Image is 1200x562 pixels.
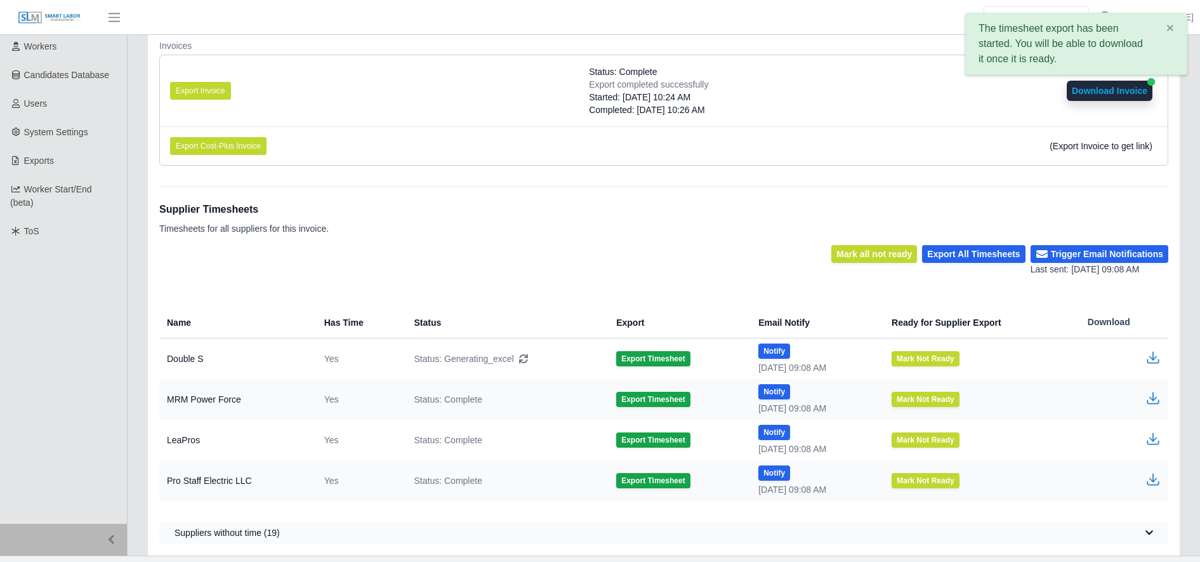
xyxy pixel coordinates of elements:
[414,474,482,487] span: Status: Complete
[414,434,482,446] span: Status: Complete
[159,307,314,338] th: Name
[892,473,959,488] button: Mark Not Ready
[159,39,1168,52] dt: Invoices
[24,70,110,80] span: Candidates Database
[175,526,280,539] span: Suppliers without time (19)
[159,222,329,235] p: Timesheets for all suppliers for this invoice.
[414,393,482,406] span: Status: Complete
[758,361,871,374] div: [DATE] 09:08 AM
[758,483,871,496] div: [DATE] 09:08 AM
[1031,245,1168,263] button: Trigger Email Notifications
[892,432,959,448] button: Mark Not Ready
[616,351,690,366] button: Export Timesheet
[758,425,790,440] button: Notify
[24,98,48,109] span: Users
[881,307,1078,338] th: Ready for Supplier Export
[24,127,88,137] span: System Settings
[606,307,748,338] th: Export
[589,91,708,104] div: Started: [DATE] 10:24 AM
[159,420,314,460] td: LeaPros
[616,473,690,488] button: Export Timesheet
[1031,263,1168,276] div: Last sent: [DATE] 09:08 AM
[1067,86,1152,96] a: Download Invoice
[589,104,708,116] div: Completed: [DATE] 10:26 AM
[314,460,404,501] td: Yes
[24,226,39,236] span: ToS
[1067,81,1152,101] button: Download Invoice
[616,392,690,407] button: Export Timesheet
[159,379,314,420] td: MRM Power Force
[892,392,959,407] button: Mark Not Ready
[159,202,329,217] h1: Supplier Timesheets
[404,307,607,338] th: Status
[758,443,871,455] div: [DATE] 09:08 AM
[758,465,790,481] button: Notify
[831,245,917,263] button: Mark all not ready
[314,307,404,338] th: Has Time
[10,184,92,208] span: Worker Start/End (beta)
[748,307,881,338] th: Email Notify
[892,351,959,366] button: Mark Not Ready
[1166,20,1174,35] span: ×
[314,379,404,420] td: Yes
[170,137,267,155] button: Export Cost-Plus Invoice
[159,521,1168,544] button: Suppliers without time (19)
[314,338,404,380] td: Yes
[984,6,1089,29] input: Search
[314,420,404,460] td: Yes
[758,344,790,359] button: Notify
[589,65,657,78] span: Status: Complete
[24,156,54,166] span: Exports
[159,338,314,380] td: Double S
[922,245,1025,263] button: Export All Timesheets
[1050,141,1152,151] span: (Export Invoice to get link)
[965,13,1187,75] div: The timesheet export has been started. You will be able to download it once it is ready.
[616,432,690,448] button: Export Timesheet
[159,460,314,501] td: Pro Staff Electric LLC
[758,402,871,415] div: [DATE] 09:08 AM
[589,78,708,91] div: Export completed successfully
[758,384,790,399] button: Notify
[1121,11,1194,24] a: [PERSON_NAME]
[170,82,231,100] button: Export Invoice
[414,352,514,365] span: Status: Generating_excel
[1078,307,1168,338] th: Download
[24,41,57,51] span: Workers
[18,11,81,25] img: SLM Logo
